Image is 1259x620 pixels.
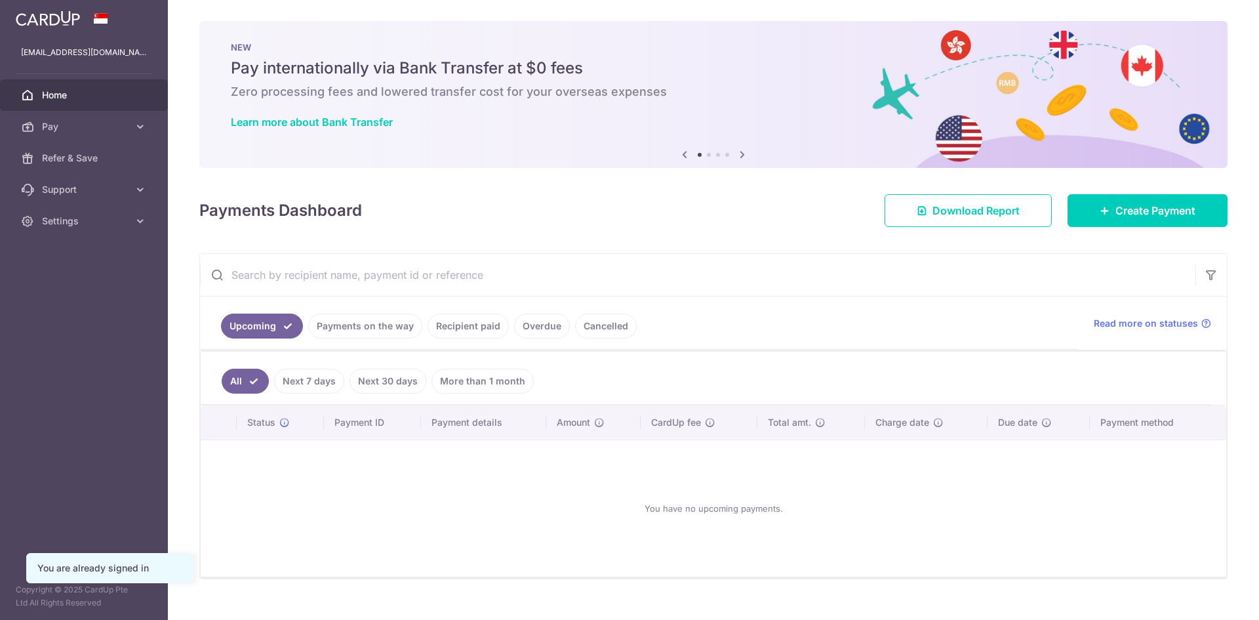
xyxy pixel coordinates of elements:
[651,416,701,429] span: CardUp fee
[998,416,1037,429] span: Due date
[231,58,1196,79] h5: Pay internationally via Bank Transfer at $0 fees
[21,46,147,59] p: [EMAIL_ADDRESS][DOMAIN_NAME]
[1115,203,1195,218] span: Create Payment
[421,405,547,440] th: Payment details
[200,254,1195,296] input: Search by recipient name, payment id or reference
[768,416,811,429] span: Total amt.
[231,115,393,129] a: Learn more about Bank Transfer
[222,369,269,394] a: All
[1090,405,1226,440] th: Payment method
[324,405,421,440] th: Payment ID
[514,314,570,339] a: Overdue
[231,84,1196,100] h6: Zero processing fees and lowered transfer cost for your overseas expenses
[274,369,344,394] a: Next 7 days
[16,10,80,26] img: CardUp
[42,215,129,228] span: Settings
[575,314,637,339] a: Cancelled
[216,451,1210,566] div: You have no upcoming payments.
[42,183,129,196] span: Support
[932,203,1020,218] span: Download Report
[308,314,422,339] a: Payments on the way
[557,416,590,429] span: Amount
[221,314,303,339] a: Upcoming
[42,152,129,165] span: Refer & Save
[199,21,1228,168] img: Bank transfer banner
[247,416,275,429] span: Status
[1094,317,1211,330] a: Read more on statuses
[231,42,1196,52] p: NEW
[42,89,129,102] span: Home
[37,562,183,575] div: You are already signed in
[875,416,929,429] span: Charge date
[42,120,129,133] span: Pay
[350,369,426,394] a: Next 30 days
[431,369,534,394] a: More than 1 month
[1094,317,1198,330] span: Read more on statuses
[199,199,362,222] h4: Payments Dashboard
[1068,194,1228,227] a: Create Payment
[885,194,1052,227] a: Download Report
[428,314,509,339] a: Recipient paid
